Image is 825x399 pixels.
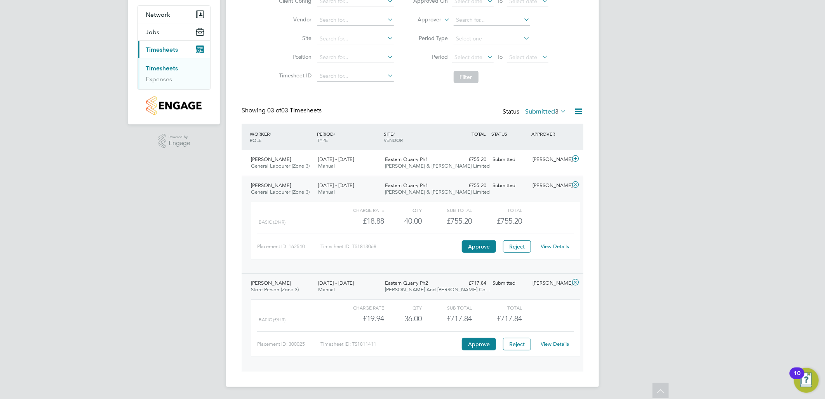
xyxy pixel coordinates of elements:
span: Manual [318,286,335,293]
div: Showing [242,107,323,115]
span: [PERSON_NAME] [251,156,291,163]
label: Site [277,35,312,42]
div: Timesheet ID: TS1811411 [320,338,460,350]
span: Manual [318,189,335,195]
div: Placement ID: 300025 [257,338,320,350]
button: Network [138,6,210,23]
button: Approve [462,240,496,253]
span: Engage [169,140,190,147]
span: [PERSON_NAME] & [PERSON_NAME] Limited [385,163,490,169]
span: VENDOR [384,137,403,143]
span: [PERSON_NAME] [251,182,291,189]
div: QTY [384,205,422,215]
a: View Details [541,341,569,347]
span: Select date [455,54,483,61]
div: QTY [384,303,422,312]
input: Search for... [454,15,530,26]
span: TOTAL [472,131,486,137]
label: Submitted [525,108,566,115]
button: Open Resource Center, 10 new notifications [794,368,819,393]
span: TYPE [317,137,328,143]
div: PERIOD [315,127,382,147]
span: Timesheets [146,46,178,53]
div: £18.88 [334,215,384,227]
span: Manual [318,163,335,169]
div: APPROVER [530,127,570,141]
span: £755.20 [497,216,522,226]
input: Search for... [317,15,394,26]
div: STATUS [489,127,530,141]
div: Sub Total [422,303,472,312]
a: Timesheets [146,65,178,72]
span: General Labourer (Zone 3) [251,163,310,169]
button: Reject [503,338,531,350]
div: [PERSON_NAME] [530,153,570,166]
div: Placement ID: 162540 [257,240,320,253]
label: Vendor [277,16,312,23]
div: WORKER [248,127,315,147]
a: Powered byEngage [158,134,191,149]
span: [DATE] - [DATE] [318,156,354,163]
div: £717.84 [449,277,489,290]
span: Network [146,11,170,18]
div: Status [503,107,568,117]
div: Submitted [489,277,530,290]
a: Expenses [146,75,172,83]
span: To [495,52,505,62]
div: Timesheets [138,58,210,89]
div: £755.20 [449,179,489,192]
span: [PERSON_NAME] [251,280,291,286]
button: Filter [454,71,479,83]
label: Period [413,53,448,60]
div: [PERSON_NAME] [530,179,570,192]
span: ROLE [250,137,261,143]
input: Select one [454,33,530,44]
button: Approve [462,338,496,350]
div: Submitted [489,179,530,192]
div: Timesheet ID: TS1813068 [320,240,460,253]
span: £717.84 [497,314,522,323]
div: Charge rate [334,205,384,215]
div: £717.84 [422,312,472,325]
div: [PERSON_NAME] [530,277,570,290]
span: [PERSON_NAME] And [PERSON_NAME] Co… [385,286,491,293]
span: / [270,131,271,137]
div: £755.20 [422,215,472,227]
span: Eastern Quarry Ph2 [385,280,428,286]
span: Eastern Quarry Ph1 [385,156,428,163]
span: [DATE] - [DATE] [318,280,354,286]
div: 36.00 [384,312,422,325]
span: [PERSON_NAME] & [PERSON_NAME] Limited [385,189,490,195]
div: £19.94 [334,312,384,325]
span: General Labourer (Zone 3) [251,189,310,195]
label: Period Type [413,35,448,42]
span: Eastern Quarry Ph1 [385,182,428,189]
div: £755.20 [449,153,489,166]
img: countryside-properties-logo-retina.png [146,96,201,115]
div: Total [472,303,522,312]
button: Jobs [138,23,210,40]
input: Search for... [317,71,394,82]
span: Powered by [169,134,190,140]
button: Reject [503,240,531,253]
label: Timesheet ID [277,72,312,79]
div: Charge rate [334,303,384,312]
a: View Details [541,243,569,250]
div: Sub Total [422,205,472,215]
span: 03 of [267,107,281,114]
span: / [334,131,335,137]
div: SITE [382,127,449,147]
div: 40.00 [384,215,422,227]
input: Search for... [317,52,394,63]
span: Store Person (Zone 3) [251,286,299,293]
span: Jobs [146,28,159,36]
div: Total [472,205,522,215]
span: Select date [510,54,538,61]
button: Timesheets [138,41,210,58]
div: 10 [794,373,801,383]
label: Approver [407,16,442,24]
span: / [393,131,395,137]
span: Basic (£/HR) [259,219,285,225]
input: Search for... [317,33,394,44]
a: Go to home page [137,96,211,115]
